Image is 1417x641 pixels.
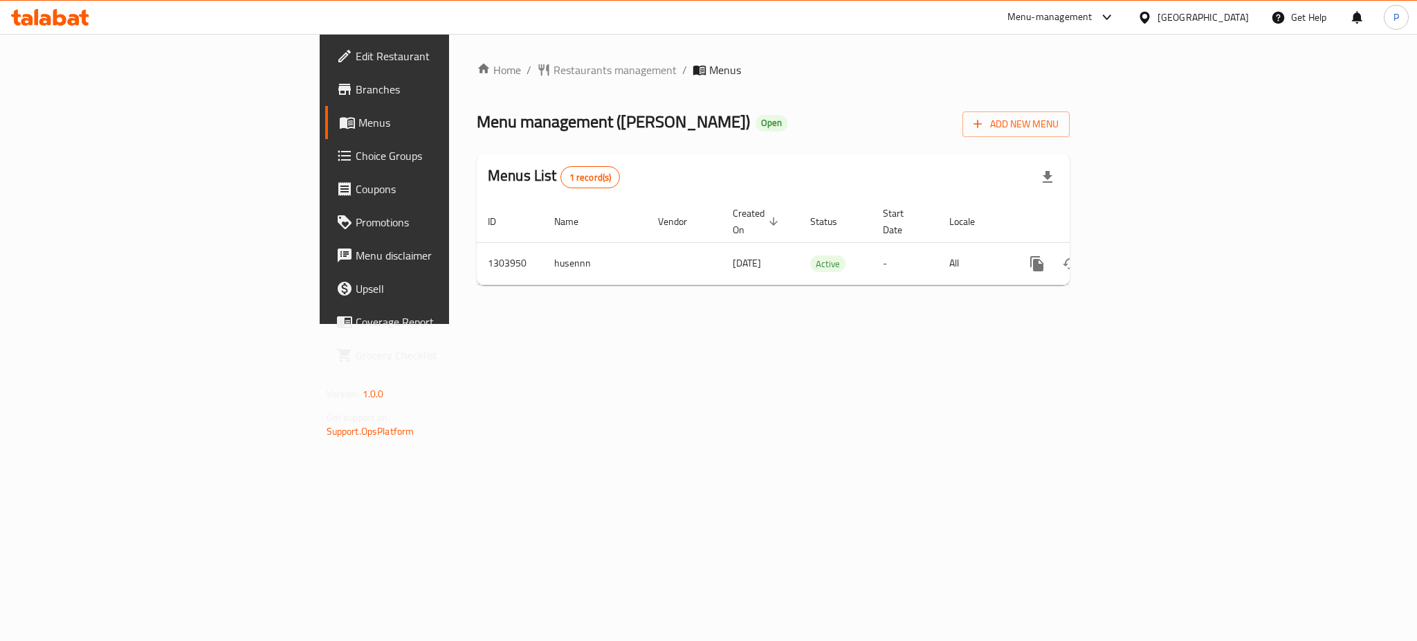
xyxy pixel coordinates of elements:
[1009,201,1164,243] th: Actions
[1021,247,1054,280] button: more
[733,254,761,272] span: [DATE]
[709,62,741,78] span: Menus
[327,408,390,426] span: Get support on:
[356,81,545,98] span: Branches
[1158,10,1249,25] div: [GEOGRAPHIC_DATA]
[756,117,787,129] span: Open
[356,147,545,164] span: Choice Groups
[325,172,556,206] a: Coupons
[327,385,360,403] span: Version:
[325,305,556,338] a: Coverage Report
[872,242,938,285] td: -
[325,139,556,172] a: Choice Groups
[682,62,687,78] li: /
[356,48,545,64] span: Edit Restaurant
[356,214,545,231] span: Promotions
[938,242,1009,285] td: All
[537,62,677,78] a: Restaurants management
[554,62,677,78] span: Restaurants management
[356,181,545,197] span: Coupons
[325,73,556,106] a: Branches
[658,213,705,230] span: Vendor
[733,205,783,238] span: Created On
[810,255,845,272] div: Active
[356,280,545,297] span: Upsell
[325,272,556,305] a: Upsell
[356,347,545,363] span: Grocery Checklist
[883,205,922,238] span: Start Date
[810,213,855,230] span: Status
[477,201,1164,285] table: enhanced table
[356,314,545,330] span: Coverage Report
[543,242,647,285] td: husennn
[973,116,1059,133] span: Add New Menu
[949,213,993,230] span: Locale
[1007,9,1093,26] div: Menu-management
[358,114,545,131] span: Menus
[1031,161,1064,194] div: Export file
[325,106,556,139] a: Menus
[477,106,750,137] span: Menu management ( [PERSON_NAME] )
[488,165,620,188] h2: Menus List
[325,338,556,372] a: Grocery Checklist
[488,213,514,230] span: ID
[810,256,845,272] span: Active
[1393,10,1399,25] span: P
[1054,247,1087,280] button: Change Status
[363,385,384,403] span: 1.0.0
[325,206,556,239] a: Promotions
[325,239,556,272] a: Menu disclaimer
[477,62,1070,78] nav: breadcrumb
[560,166,621,188] div: Total records count
[327,422,414,440] a: Support.OpsPlatform
[554,213,596,230] span: Name
[962,111,1070,137] button: Add New Menu
[325,39,556,73] a: Edit Restaurant
[756,115,787,132] div: Open
[356,247,545,264] span: Menu disclaimer
[561,171,620,184] span: 1 record(s)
